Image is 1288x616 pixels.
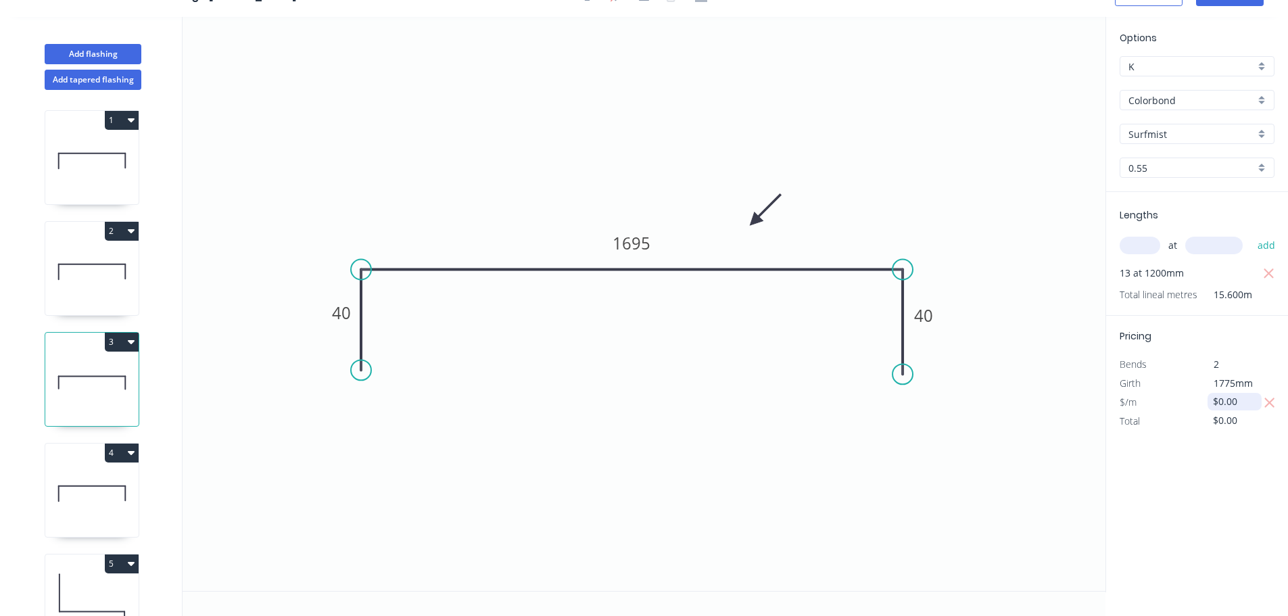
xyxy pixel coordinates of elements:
[1197,285,1252,304] span: 15.600m
[914,304,933,327] tspan: 40
[613,232,650,254] tspan: 1695
[1120,31,1157,45] span: Options
[1120,208,1158,222] span: Lengths
[1120,329,1151,343] span: Pricing
[45,44,141,64] button: Add flashing
[1128,127,1255,141] input: Colour
[1168,236,1177,255] span: at
[183,17,1105,591] svg: 0
[1251,234,1283,257] button: add
[1120,414,1140,427] span: Total
[1120,396,1137,408] span: $/m
[1128,161,1255,175] input: Thickness
[1120,285,1197,304] span: Total lineal metres
[105,333,139,352] button: 3
[1214,358,1219,371] span: 2
[105,222,139,241] button: 2
[1120,377,1141,389] span: Girth
[1128,93,1255,108] input: Material
[1120,264,1184,283] span: 13 at 1200mm
[105,444,139,463] button: 4
[1120,358,1147,371] span: Bends
[332,302,351,324] tspan: 40
[105,111,139,130] button: 1
[1214,377,1253,389] span: 1775mm
[105,554,139,573] button: 5
[1128,60,1255,74] input: Price level
[45,70,141,90] button: Add tapered flashing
